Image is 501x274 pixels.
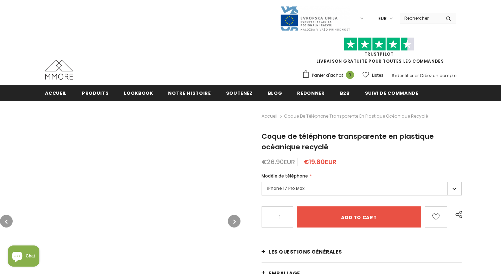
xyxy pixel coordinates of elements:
[340,90,350,96] span: B2B
[268,90,282,96] span: Blog
[415,73,419,79] span: or
[280,15,350,21] a: Javni Razpis
[45,90,67,96] span: Accueil
[378,15,387,22] span: EUR
[124,85,153,101] a: Lookbook
[297,206,421,228] input: Add to cart
[262,157,295,166] span: €26.90EUR
[420,73,456,79] a: Créez un compte
[262,131,434,152] span: Coque de téléphone transparente en plastique océanique recyclé
[280,6,350,31] img: Javni Razpis
[312,72,343,79] span: Panier d'achat
[226,85,253,101] a: soutenez
[302,70,358,81] a: Panier d'achat 0
[372,72,384,79] span: Listes
[45,60,73,80] img: Cas MMORE
[168,85,211,101] a: Notre histoire
[6,245,41,268] inbox-online-store-chat: Shopify online store chat
[365,90,418,96] span: Suivi de commande
[346,71,354,79] span: 0
[297,90,325,96] span: Redonner
[262,241,462,262] a: Les questions générales
[268,85,282,101] a: Blog
[262,173,308,179] span: Modèle de téléphone
[365,51,394,57] a: TrustPilot
[297,85,325,101] a: Redonner
[82,90,109,96] span: Produits
[284,112,428,120] span: Coque de téléphone transparente en plastique océanique recyclé
[168,90,211,96] span: Notre histoire
[262,112,277,120] a: Accueil
[340,85,350,101] a: B2B
[82,85,109,101] a: Produits
[269,248,342,255] span: Les questions générales
[262,182,462,195] label: iPhone 17 Pro Max
[344,37,414,51] img: Faites confiance aux étoiles pilotes
[124,90,153,96] span: Lookbook
[302,41,456,64] span: LIVRAISON GRATUITE POUR TOUTES LES COMMANDES
[362,69,384,81] a: Listes
[365,85,418,101] a: Suivi de commande
[392,73,413,79] a: S'identifier
[304,157,336,166] span: €19.80EUR
[45,85,67,101] a: Accueil
[400,13,441,23] input: Search Site
[226,90,253,96] span: soutenez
